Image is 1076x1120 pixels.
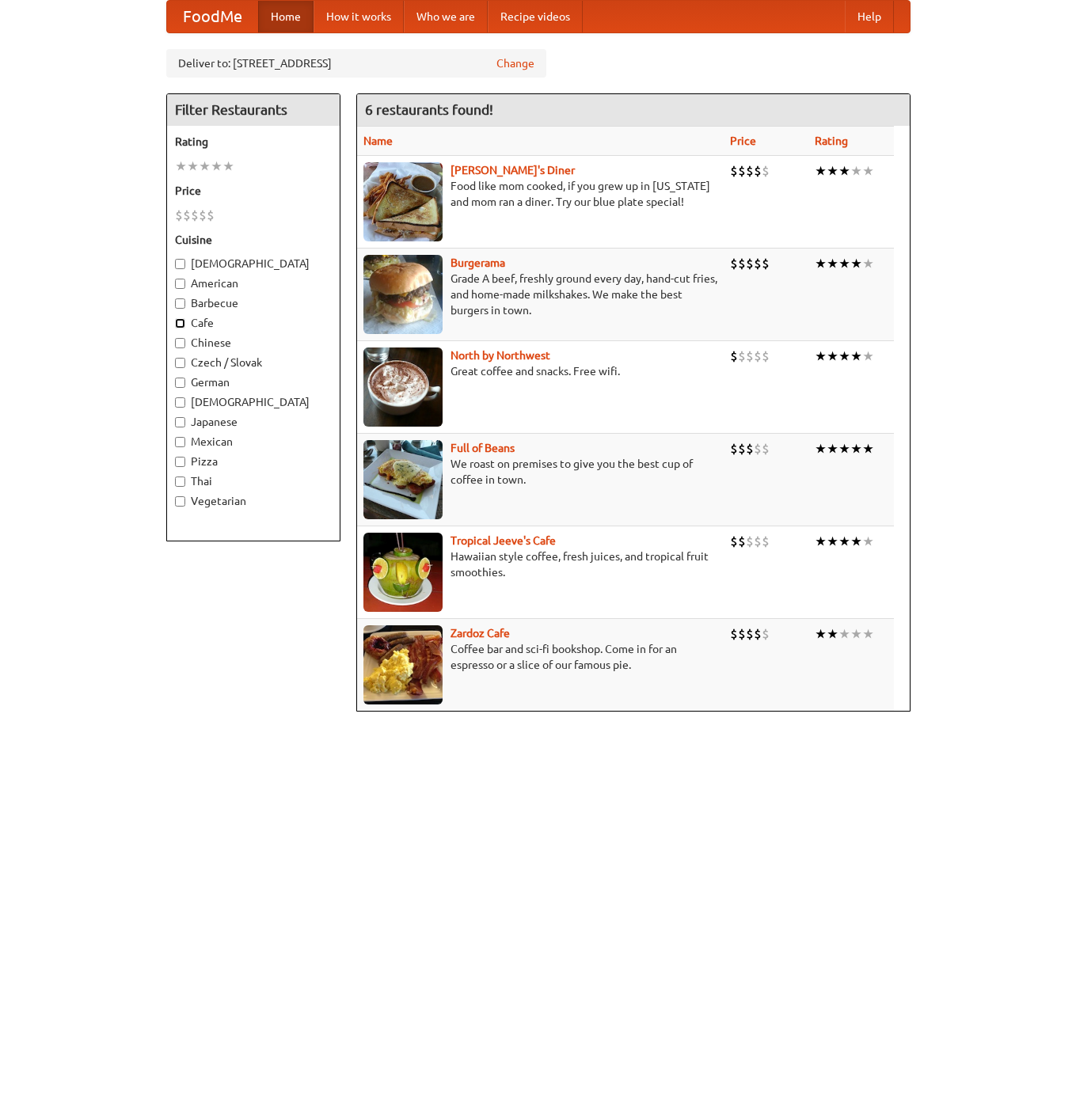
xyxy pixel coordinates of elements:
[762,533,770,550] li: $
[363,440,443,519] img: beans.jpg
[488,1,583,32] a: Recipe videos
[404,1,488,32] a: Who we are
[175,256,332,271] label: [DEMOGRAPHIC_DATA]
[175,318,185,328] input: Cafe
[314,1,404,32] a: How it works
[175,493,332,509] label: Vegetarian
[746,162,754,180] li: $
[850,625,862,643] li: ★
[815,347,827,365] li: ★
[746,533,754,550] li: $
[754,440,762,457] li: $
[363,533,443,612] img: jeeves.jpg
[363,255,443,334] img: burgerama.jpg
[862,625,874,643] li: ★
[207,207,215,224] li: $
[850,255,862,272] li: ★
[838,533,850,550] li: ★
[175,207,183,224] li: $
[363,271,717,318] p: Grade A beef, freshly ground every day, hand-cut fries, and home-made milkshakes. We make the bes...
[451,256,505,269] a: Burgerama
[167,1,258,32] a: FoodMe
[175,275,332,291] label: American
[175,158,187,175] li: ★
[754,533,762,550] li: $
[862,347,874,365] li: ★
[762,440,770,457] li: $
[175,378,185,388] input: German
[175,295,332,311] label: Barbecue
[815,135,848,147] a: Rating
[746,625,754,643] li: $
[363,456,717,488] p: We roast on premises to give you the best cup of coffee in town.
[838,440,850,457] li: ★
[827,533,838,550] li: ★
[175,183,332,199] h5: Price
[838,255,850,272] li: ★
[838,625,850,643] li: ★
[827,255,838,272] li: ★
[746,347,754,365] li: $
[762,162,770,180] li: $
[166,49,546,78] div: Deliver to: [STREET_ADDRESS]
[363,347,443,427] img: north.jpg
[175,259,185,269] input: [DEMOGRAPHIC_DATA]
[363,641,717,673] p: Coffee bar and sci-fi bookshop. Come in for an espresso or a slice of our famous pie.
[175,417,185,427] input: Japanese
[175,496,185,507] input: Vegetarian
[175,394,332,410] label: [DEMOGRAPHIC_DATA]
[496,55,534,71] a: Change
[862,533,874,550] li: ★
[730,440,738,457] li: $
[363,625,443,704] img: zardoz.jpg
[175,397,185,408] input: [DEMOGRAPHIC_DATA]
[730,533,738,550] li: $
[191,207,199,224] li: $
[222,158,234,175] li: ★
[183,207,191,224] li: $
[738,440,746,457] li: $
[838,162,850,180] li: ★
[175,358,185,368] input: Czech / Slovak
[451,534,556,547] a: Tropical Jeeve's Cafe
[850,347,862,365] li: ★
[730,135,756,147] a: Price
[754,255,762,272] li: $
[845,1,894,32] a: Help
[862,440,874,457] li: ★
[175,335,332,351] label: Chinese
[762,255,770,272] li: $
[363,162,443,241] img: sallys.jpg
[730,625,738,643] li: $
[738,347,746,365] li: $
[363,363,717,379] p: Great coffee and snacks. Free wifi.
[730,255,738,272] li: $
[451,442,515,454] a: Full of Beans
[199,207,207,224] li: $
[746,440,754,457] li: $
[175,457,185,467] input: Pizza
[175,355,332,370] label: Czech / Slovak
[850,162,862,180] li: ★
[738,625,746,643] li: $
[175,473,332,489] label: Thai
[175,338,185,348] input: Chinese
[451,164,575,177] b: [PERSON_NAME]'s Diner
[363,178,717,210] p: Food like mom cooked, if you grew up in [US_STATE] and mom ran a diner. Try our blue plate special!
[738,533,746,550] li: $
[730,162,738,180] li: $
[199,158,211,175] li: ★
[187,158,199,175] li: ★
[211,158,222,175] li: ★
[738,255,746,272] li: $
[175,454,332,469] label: Pizza
[738,162,746,180] li: $
[862,162,874,180] li: ★
[451,349,550,362] a: North by Northwest
[175,134,332,150] h5: Rating
[827,162,838,180] li: ★
[451,627,510,640] b: Zardoz Cafe
[167,94,340,126] h4: Filter Restaurants
[175,298,185,309] input: Barbecue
